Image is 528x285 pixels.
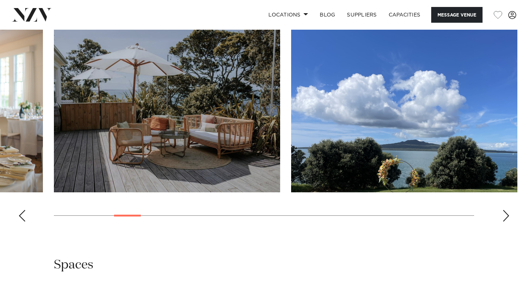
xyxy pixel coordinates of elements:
[431,7,483,23] button: Message Venue
[12,8,52,21] img: nzv-logo.png
[54,257,93,273] h2: Spaces
[314,7,341,23] a: BLOG
[341,7,382,23] a: SUPPLIERS
[383,7,426,23] a: Capacities
[54,26,280,192] swiper-slide: 5 / 28
[291,26,517,192] swiper-slide: 6 / 28
[263,7,314,23] a: Locations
